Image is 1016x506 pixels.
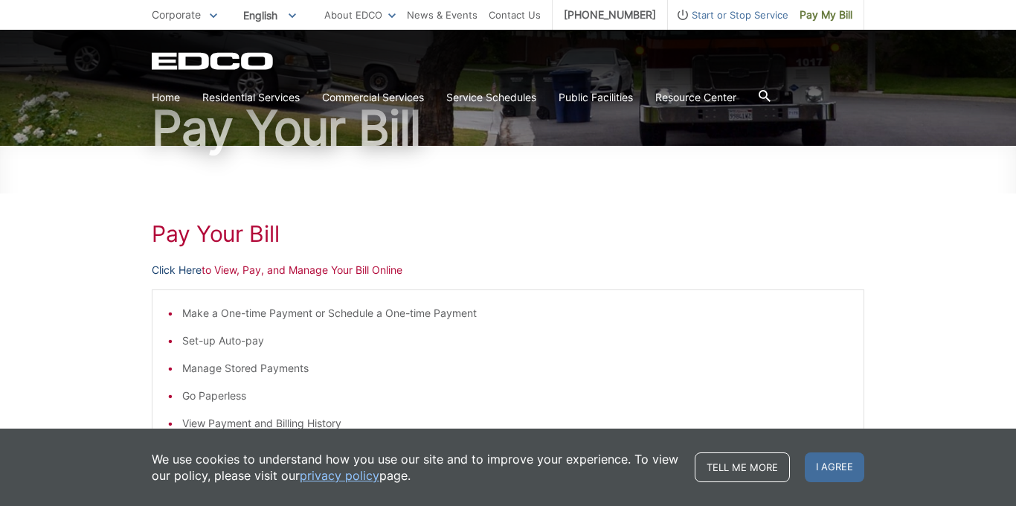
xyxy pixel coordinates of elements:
span: Pay My Bill [800,7,852,23]
a: privacy policy [300,467,379,484]
a: Residential Services [202,89,300,106]
a: Contact Us [489,7,541,23]
span: English [232,3,307,28]
li: Go Paperless [182,388,849,404]
li: Set-up Auto-pay [182,333,849,349]
span: I agree [805,452,864,482]
h1: Pay Your Bill [152,220,864,247]
li: Make a One-time Payment or Schedule a One-time Payment [182,305,849,321]
h1: Pay Your Bill [152,104,864,152]
a: Service Schedules [446,89,536,106]
p: We use cookies to understand how you use our site and to improve your experience. To view our pol... [152,451,680,484]
a: Tell me more [695,452,790,482]
li: View Payment and Billing History [182,415,849,432]
a: Resource Center [655,89,736,106]
a: About EDCO [324,7,396,23]
p: to View, Pay, and Manage Your Bill Online [152,262,864,278]
span: Corporate [152,8,201,21]
li: Manage Stored Payments [182,360,849,377]
a: Commercial Services [322,89,424,106]
a: Public Facilities [559,89,633,106]
a: Home [152,89,180,106]
a: EDCD logo. Return to the homepage. [152,52,275,70]
a: Click Here [152,262,202,278]
a: News & Events [407,7,478,23]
